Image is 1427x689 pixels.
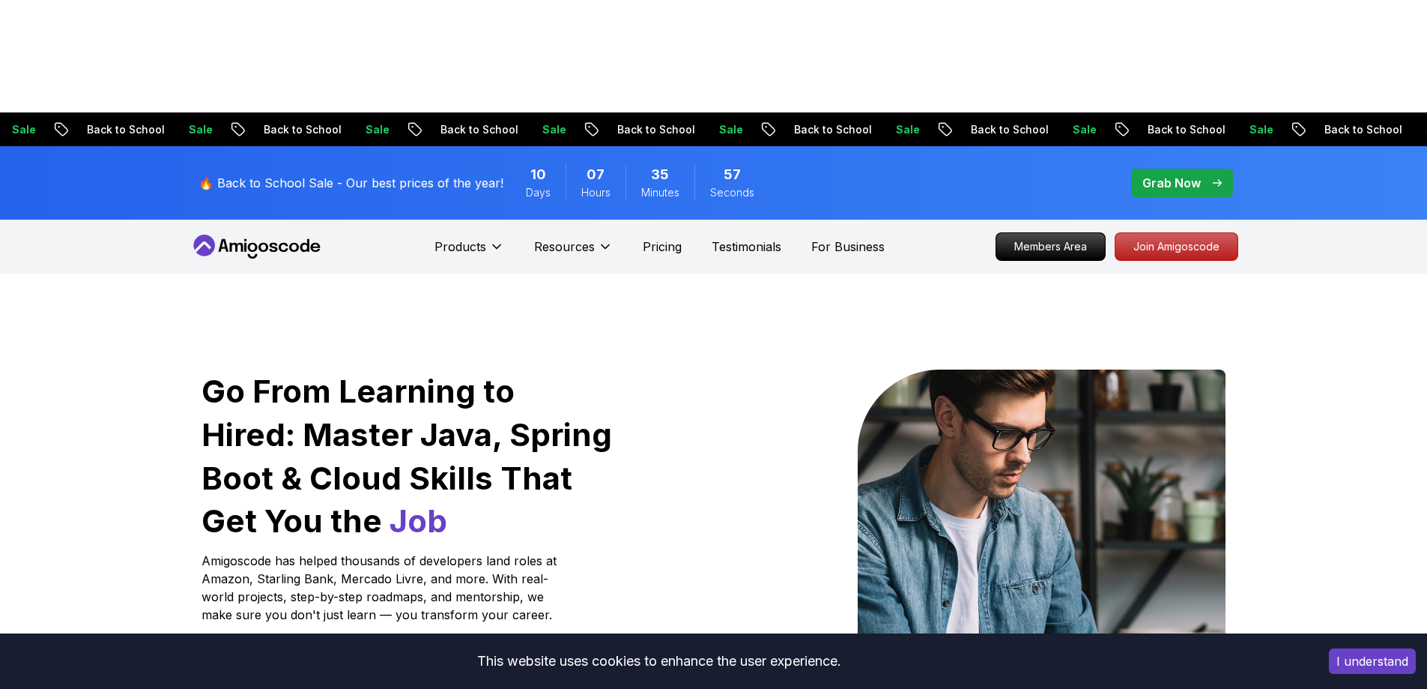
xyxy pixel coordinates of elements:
div: This website uses cookies to enhance the user experience. [11,645,1306,678]
span: Minutes [641,185,679,200]
p: Members Area [996,233,1105,260]
p: Sale [352,122,400,137]
p: Back to School [427,122,529,137]
p: Back to School [73,122,175,137]
span: Hours [581,185,611,200]
p: Back to School [604,122,706,137]
p: Back to School [957,122,1059,137]
span: 57 Seconds [724,164,741,185]
a: Join Amigoscode [1115,232,1238,261]
a: Members Area [996,232,1106,261]
button: Accept cookies [1329,649,1416,674]
p: Sale [706,122,754,137]
p: Sale [1059,122,1107,137]
p: Amigoscode has helped thousands of developers land roles at Amazon, Starling Bank, Mercado Livre,... [202,552,561,624]
p: Sale [882,122,930,137]
h1: Go From Learning to Hired: Master Java, Spring Boot & Cloud Skills That Get You the [202,370,614,543]
p: Back to School [250,122,352,137]
p: Back to School [1311,122,1413,137]
span: Seconds [710,185,754,200]
p: Sale [175,122,223,137]
p: Products [434,238,486,256]
p: Join Amigoscode [1115,233,1237,260]
p: Sale [529,122,577,137]
p: 🔥 Back to School Sale - Our best prices of the year! [199,174,503,192]
a: Testimonials [712,238,781,256]
span: 7 Hours [587,164,605,185]
p: Grab Now [1142,174,1201,192]
a: Pricing [643,238,682,256]
span: Days [526,185,551,200]
a: For Business [811,238,885,256]
span: 10 Days [530,164,546,185]
button: Products [434,238,504,268]
p: Resources [534,238,595,256]
p: Back to School [1134,122,1236,137]
span: Job [390,502,447,540]
p: Back to School [781,122,882,137]
span: 35 Minutes [651,164,669,185]
p: Sale [1236,122,1284,137]
button: Resources [534,238,613,268]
